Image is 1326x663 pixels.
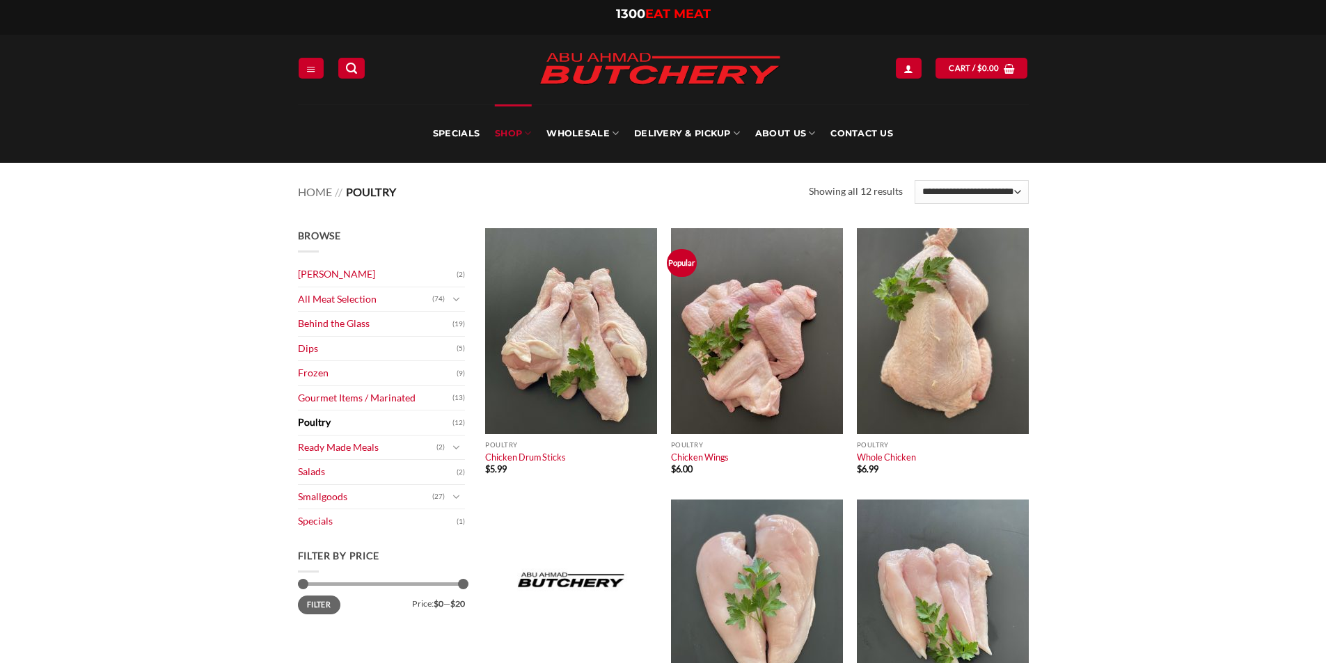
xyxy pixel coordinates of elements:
[977,62,982,74] span: $
[485,441,657,449] p: Poultry
[485,452,566,463] a: Chicken Drum Sticks
[452,388,465,408] span: (13)
[936,58,1027,78] a: View cart
[448,440,465,455] button: Toggle
[346,185,396,198] span: Poultry
[448,489,465,504] button: Toggle
[432,289,445,310] span: (74)
[298,436,436,460] a: Ready Made Meals
[857,452,916,463] a: Whole Chicken
[830,104,893,163] a: Contact Us
[432,486,445,507] span: (27)
[457,511,465,532] span: (1)
[671,463,676,474] span: $
[298,596,465,608] div: Price: —
[809,184,903,200] p: Showing all 12 results
[434,598,443,609] span: $0
[298,185,332,198] a: Home
[671,452,729,463] a: Chicken Wings
[485,463,507,474] bdi: 5.99
[857,463,878,474] bdi: 6.99
[298,361,457,385] a: Frozen
[645,6,711,22] span: EAT MEAT
[857,441,1029,449] p: Poultry
[298,509,457,534] a: Specials
[298,230,341,241] span: Browse
[298,485,432,509] a: Smallgoods
[546,104,619,163] a: Wholesale
[457,363,465,384] span: (9)
[433,104,480,163] a: Specials
[485,463,490,474] span: $
[450,598,465,609] span: $20
[949,62,999,74] span: Cart /
[298,312,452,336] a: Behind the Glass
[457,338,465,359] span: (5)
[671,441,843,449] p: Poultry
[457,264,465,285] span: (2)
[452,314,465,335] span: (19)
[298,287,432,312] a: All Meat Selection
[977,63,1000,72] bdi: 0.00
[755,104,815,163] a: About Us
[915,180,1028,204] select: Shop order
[448,291,465,307] button: Toggle
[495,104,531,163] a: SHOP
[616,6,645,22] span: 1300
[338,58,365,78] a: Search
[857,228,1029,434] img: Whole Chicken
[485,228,657,434] img: Chicken Drum Sticks
[298,410,452,435] a: Poultry
[299,58,324,78] a: Menu
[298,262,457,287] a: [PERSON_NAME]
[457,462,465,483] span: (2)
[436,437,445,458] span: (2)
[298,337,457,361] a: Dips
[857,463,862,474] span: $
[528,43,792,96] img: Abu Ahmad Butchery
[671,463,693,474] bdi: 6.00
[298,460,457,484] a: Salads
[298,550,380,561] span: Filter by price
[452,413,465,433] span: (12)
[616,6,711,22] a: 1300EAT MEAT
[634,104,740,163] a: Delivery & Pickup
[335,185,342,198] span: //
[298,596,340,614] button: Filter
[298,386,452,410] a: Gourmet Items / Marinated
[896,58,921,78] a: Login
[671,228,843,434] img: Chicken Wings
[485,500,657,660] img: Placeholder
